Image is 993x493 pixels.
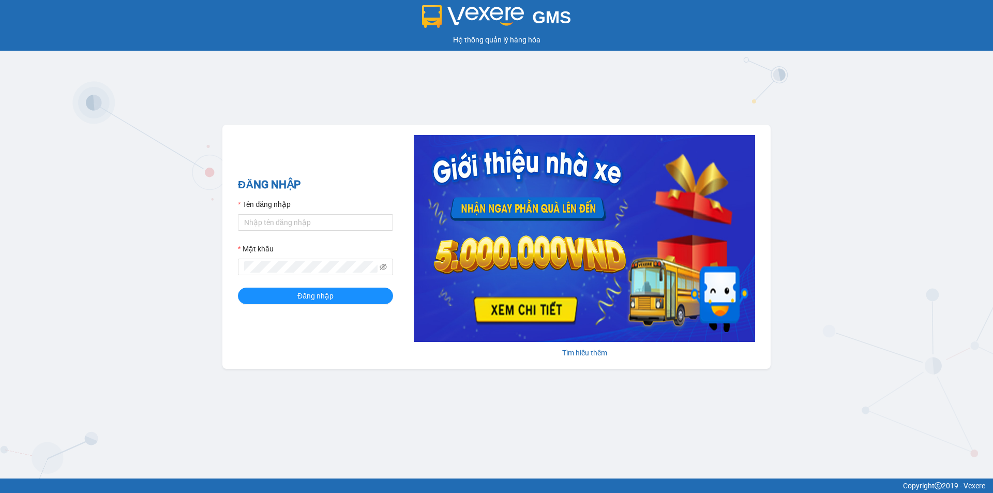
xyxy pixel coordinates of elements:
div: Tìm hiểu thêm [414,347,755,358]
input: Tên đăng nhập [238,214,393,231]
span: copyright [935,482,942,489]
div: Hệ thống quản lý hàng hóa [3,34,990,46]
span: eye-invisible [380,263,387,271]
img: logo 2 [422,5,524,28]
button: Đăng nhập [238,288,393,304]
div: Copyright 2019 - Vexere [8,480,985,491]
a: GMS [422,16,571,24]
span: GMS [532,8,571,27]
span: Đăng nhập [297,290,334,302]
input: Mật khẩu [244,261,378,273]
img: banner-0 [414,135,755,342]
label: Tên đăng nhập [238,199,291,210]
label: Mật khẩu [238,243,274,255]
h2: ĐĂNG NHẬP [238,176,393,193]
